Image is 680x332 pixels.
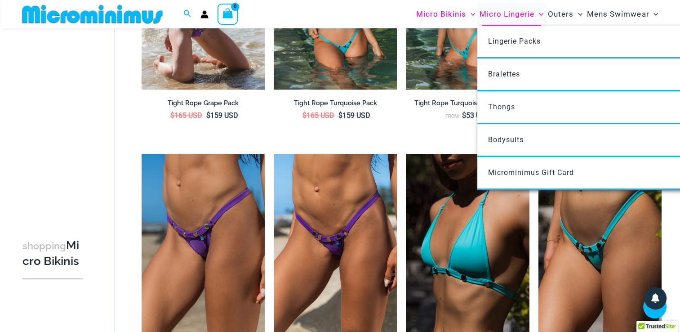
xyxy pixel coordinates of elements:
img: MM SHOP LOGO FLAT [18,4,166,24]
span: $ [206,111,210,120]
a: Micro LingerieMenu ToggleMenu Toggle [477,3,546,26]
span: Bralettes [488,70,520,78]
span: $ [462,111,466,120]
h2: Tight Rope Grape Pack [142,99,265,108]
bdi: 159 USD [338,111,370,120]
span: Microminimus Gift Card [488,168,574,177]
a: Tight Rope Turquoise Bikini Range [406,99,529,111]
iframe: TrustedSite Certified [22,30,103,210]
span: From: [445,113,460,119]
h2: Tight Rope Turquoise Pack [274,99,397,108]
h3: Micro Bikinis [22,238,83,269]
bdi: 159 USD [206,111,238,120]
bdi: 53 USD [462,111,490,120]
span: $ [338,111,342,120]
a: View Shopping Cart, empty [218,4,238,24]
span: Outers [548,3,573,26]
a: OutersMenu ToggleMenu Toggle [546,3,585,26]
a: Tight Rope Grape Pack [142,99,265,111]
h2: Tight Rope Turquoise Bikini Range [406,99,529,108]
span: Menu Toggle [573,3,582,26]
span: Thongs [488,103,515,111]
bdi: 165 USD [170,111,202,120]
a: Search icon link [183,9,191,20]
span: Micro Bikinis [416,3,466,26]
a: Account icon link [200,10,209,18]
span: Lingerie Packs [488,37,541,45]
span: $ [302,111,307,120]
span: Menu Toggle [534,3,543,26]
span: Menu Toggle [649,3,658,26]
a: Mens SwimwearMenu ToggleMenu Toggle [585,3,660,26]
span: shopping [22,240,66,251]
span: Mens Swimwear [587,3,649,26]
span: $ [170,111,174,120]
span: Bodysuits [488,135,524,144]
span: Menu Toggle [466,3,475,26]
span: Micro Lingerie [480,3,534,26]
a: Tight Rope Turquoise Pack [274,99,397,111]
a: Micro BikinisMenu ToggleMenu Toggle [414,3,477,26]
nav: Site Navigation [413,1,662,27]
bdi: 165 USD [302,111,334,120]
